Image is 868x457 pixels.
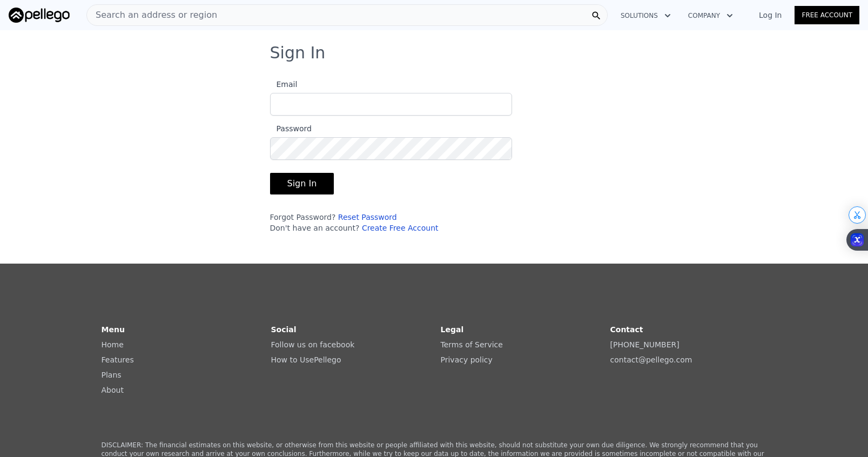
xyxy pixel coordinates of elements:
[441,340,503,349] a: Terms of Service
[795,6,859,24] a: Free Account
[270,173,334,194] button: Sign In
[610,325,643,334] strong: Contact
[270,43,598,63] h3: Sign In
[612,6,679,25] button: Solutions
[441,355,493,364] a: Privacy policy
[102,355,134,364] a: Features
[746,10,795,21] a: Log In
[102,386,124,394] a: About
[441,325,464,334] strong: Legal
[271,325,297,334] strong: Social
[102,340,124,349] a: Home
[271,355,341,364] a: How to UsePellego
[270,124,312,133] span: Password
[102,371,122,379] a: Plans
[610,355,692,364] a: contact@pellego.com
[270,93,512,116] input: Email
[362,224,439,232] a: Create Free Account
[87,9,217,22] span: Search an address or region
[271,340,355,349] a: Follow us on facebook
[679,6,742,25] button: Company
[270,80,298,89] span: Email
[270,137,512,160] input: Password
[338,213,397,221] a: Reset Password
[102,325,125,334] strong: Menu
[9,8,70,23] img: Pellego
[270,212,512,233] div: Forgot Password? Don't have an account?
[610,340,679,349] a: [PHONE_NUMBER]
